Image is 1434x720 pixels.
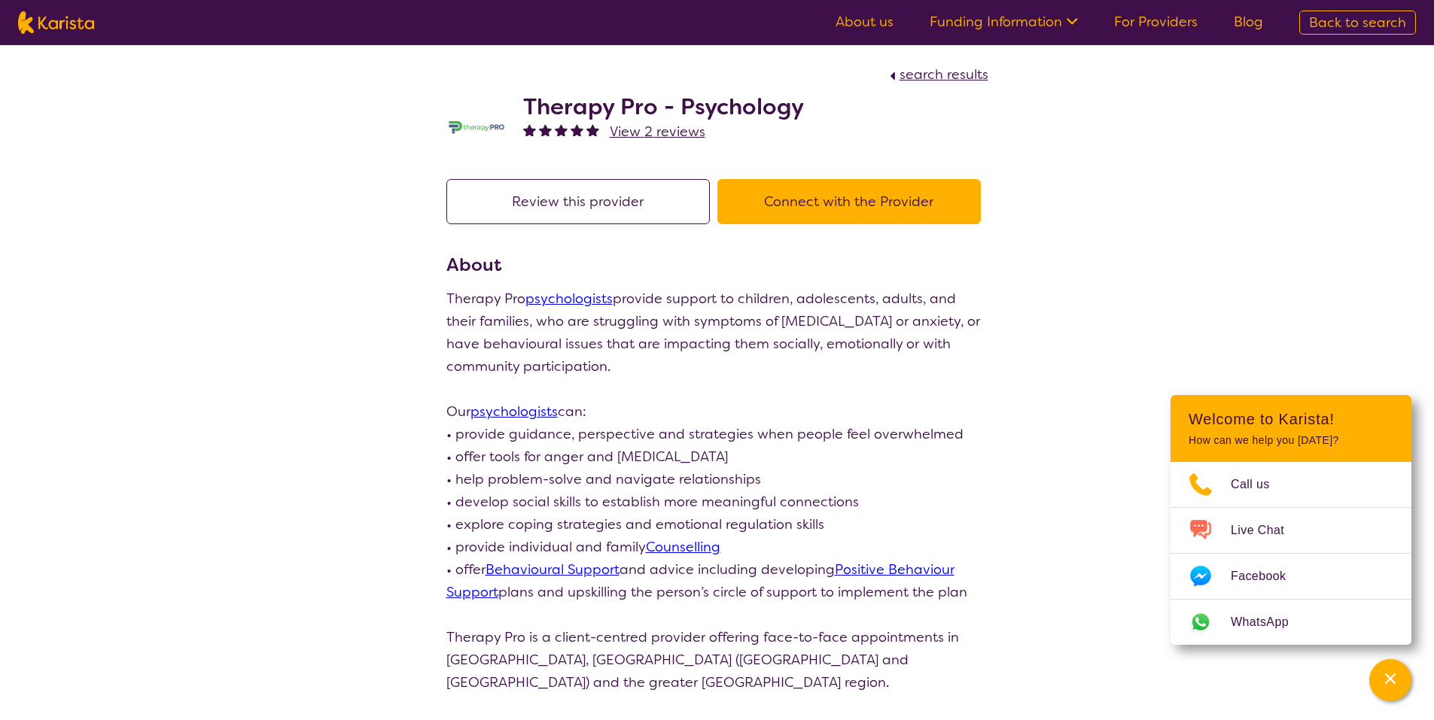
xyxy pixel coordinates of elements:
[1171,600,1411,645] a: Web link opens in a new tab.
[539,123,552,136] img: fullstar
[610,123,705,141] span: View 2 reviews
[523,93,804,120] h2: Therapy Pro - Psychology
[930,13,1078,31] a: Funding Information
[717,179,981,224] button: Connect with the Provider
[446,193,717,211] a: Review this provider
[446,400,988,423] p: Our can:
[446,513,988,536] p: • explore coping strategies and emotional regulation skills
[446,423,988,445] p: • provide guidance, perspective and strategies when people feel overwhelmed
[717,193,988,211] a: Connect with the Provider
[886,65,988,84] a: search results
[486,561,620,579] a: Behavioural Support
[1309,14,1406,32] span: Back to search
[1171,462,1411,645] ul: Choose channel
[525,290,613,308] a: psychologists
[1231,473,1288,496] span: Call us
[446,179,710,224] button: Review this provider
[446,119,507,135] img: dzo1joyl8vpkomu9m2qk.jpg
[1299,11,1416,35] a: Back to search
[446,287,988,378] p: Therapy Pro provide support to children, adolescents, adults, and their families, who are struggl...
[555,123,568,136] img: fullstar
[1231,519,1302,542] span: Live Chat
[1171,395,1411,645] div: Channel Menu
[446,536,988,558] p: • provide individual and family
[446,251,988,278] h3: About
[446,491,988,513] p: • develop social skills to establish more meaningful connections
[646,538,720,556] a: Counselling
[610,120,705,143] a: View 2 reviews
[586,123,599,136] img: fullstar
[1189,410,1393,428] h2: Welcome to Karista!
[446,561,954,601] a: Positive Behaviour Support
[1114,13,1198,31] a: For Providers
[446,468,988,491] p: • help problem-solve and navigate relationships
[900,65,988,84] span: search results
[446,445,988,468] p: • offer tools for anger and [MEDICAL_DATA]
[1234,13,1263,31] a: Blog
[1369,659,1411,701] button: Channel Menu
[523,123,536,136] img: fullstar
[1231,611,1307,633] span: WhatsApp
[571,123,583,136] img: fullstar
[836,13,894,31] a: About us
[446,626,988,694] p: Therapy Pro is a client-centred provider offering face-to-face appointments in [GEOGRAPHIC_DATA],...
[18,11,94,34] img: Karista logo
[446,558,988,603] p: • offer and advice including developing plans and upskilling the person’s circle of support to im...
[1231,565,1304,588] span: Facebook
[1189,434,1393,447] p: How can we help you [DATE]?
[470,403,558,421] a: psychologists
